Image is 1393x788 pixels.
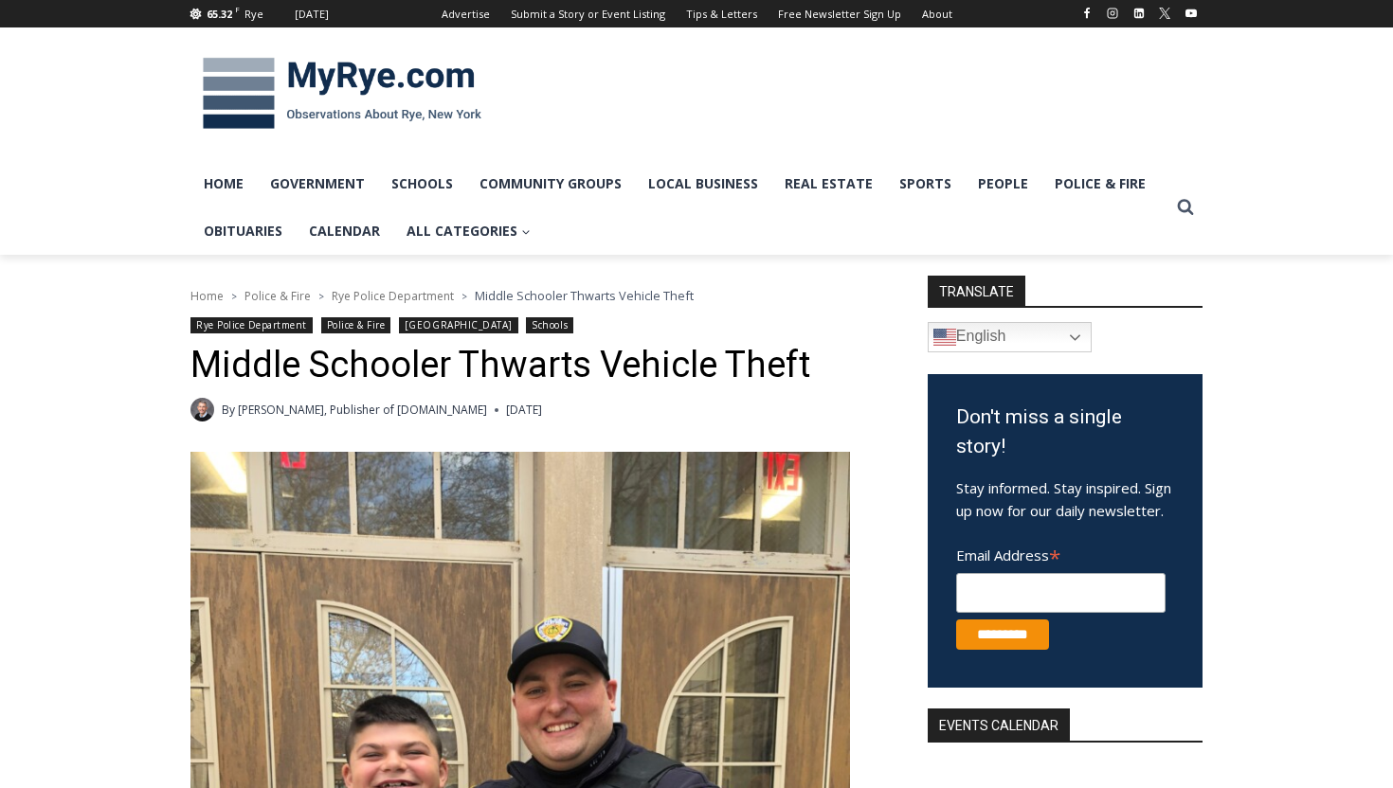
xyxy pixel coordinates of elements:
[295,6,329,23] div: [DATE]
[257,160,378,207] a: Government
[928,708,1070,741] h2: Events Calendar
[1168,190,1203,224] button: View Search Form
[222,401,235,419] span: By
[207,7,232,21] span: 65.32
[928,322,1092,352] a: English
[190,160,257,207] a: Home
[318,290,324,303] span: >
[190,286,877,305] nav: Breadcrumbs
[1101,2,1124,25] a: Instagram
[190,45,494,143] img: MyRye.com
[933,326,956,349] img: en
[190,398,214,421] a: Author image
[378,160,466,207] a: Schools
[635,160,771,207] a: Local Business
[1153,2,1176,25] a: X
[1076,2,1098,25] a: Facebook
[393,207,544,255] a: All Categories
[1180,2,1203,25] a: YouTube
[475,287,694,304] span: Middle Schooler Thwarts Vehicle Theft
[928,276,1025,306] strong: TRANSLATE
[1041,160,1159,207] a: Police & Fire
[461,290,467,303] span: >
[231,290,237,303] span: >
[190,207,296,255] a: Obituaries
[235,4,240,14] span: F
[190,344,877,387] h1: Middle Schooler Thwarts Vehicle Theft
[956,403,1174,462] h3: Don't miss a single story!
[466,160,635,207] a: Community Groups
[296,207,393,255] a: Calendar
[190,160,1168,256] nav: Primary Navigation
[965,160,1041,207] a: People
[506,401,542,419] time: [DATE]
[399,317,518,333] a: [GEOGRAPHIC_DATA]
[956,536,1166,570] label: Email Address
[190,288,224,304] a: Home
[886,160,965,207] a: Sports
[190,317,313,333] a: Rye Police Department
[1128,2,1150,25] a: Linkedin
[771,160,886,207] a: Real Estate
[956,476,1174,522] p: Stay informed. Stay inspired. Sign up now for our daily newsletter.
[332,288,454,304] a: Rye Police Department
[244,6,263,23] div: Rye
[526,317,573,333] a: Schools
[321,317,391,333] a: Police & Fire
[407,221,531,242] span: All Categories
[244,288,311,304] a: Police & Fire
[238,402,487,418] a: [PERSON_NAME], Publisher of [DOMAIN_NAME]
